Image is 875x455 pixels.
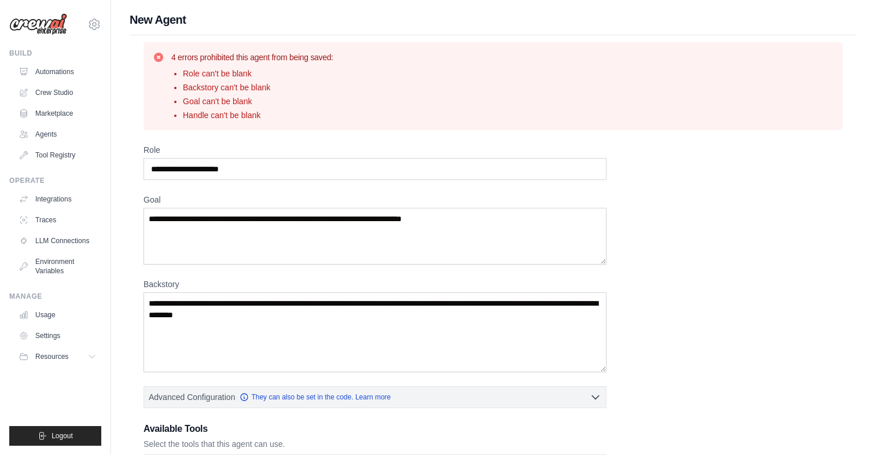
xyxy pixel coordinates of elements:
[14,104,101,123] a: Marketplace
[144,387,606,408] button: Advanced Configuration They can also be set in the code. Learn more
[183,96,333,107] li: Goal can't be blank
[9,292,101,301] div: Manage
[149,391,235,403] span: Advanced Configuration
[9,176,101,185] div: Operate
[14,125,101,144] a: Agents
[240,392,391,402] a: They can also be set in the code. Learn more
[9,13,67,35] img: Logo
[14,83,101,102] a: Crew Studio
[14,211,101,229] a: Traces
[183,109,333,121] li: Handle can't be blank
[144,438,606,450] p: Select the tools that this agent can use.
[183,68,333,79] li: Role can't be blank
[35,352,68,361] span: Resources
[144,278,606,290] label: Backstory
[14,63,101,81] a: Automations
[144,144,606,156] label: Role
[14,326,101,345] a: Settings
[130,12,856,28] h1: New Agent
[144,422,606,436] h3: Available Tools
[52,431,73,441] span: Logout
[14,146,101,164] a: Tool Registry
[144,194,606,206] label: Goal
[183,82,333,93] li: Backstory can't be blank
[14,232,101,250] a: LLM Connections
[14,306,101,324] a: Usage
[14,252,101,280] a: Environment Variables
[14,190,101,208] a: Integrations
[9,49,101,58] div: Build
[171,52,333,63] h3: 4 errors prohibited this agent from being saved:
[14,347,101,366] button: Resources
[9,426,101,446] button: Logout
